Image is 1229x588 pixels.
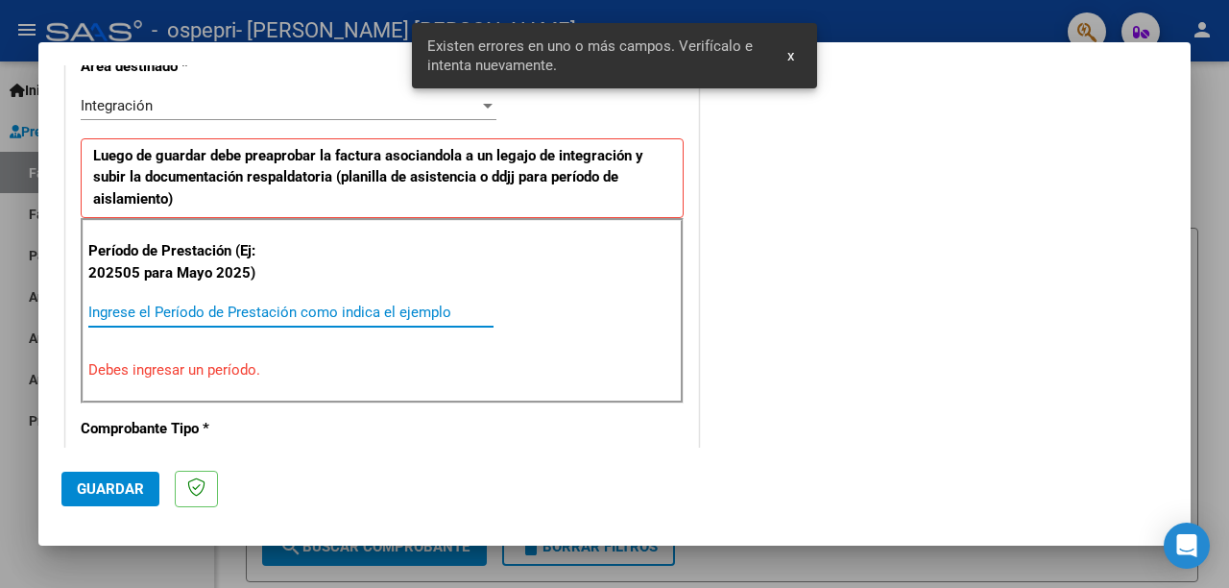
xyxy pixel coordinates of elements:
[81,56,261,78] p: Area destinado *
[427,37,764,75] span: Existen errores en uno o más campos. Verifícalo e intenta nuevamente.
[77,480,144,498] span: Guardar
[88,240,265,283] p: Período de Prestación (Ej: 202505 para Mayo 2025)
[787,47,794,64] span: x
[61,472,159,506] button: Guardar
[93,147,643,208] strong: Luego de guardar debe preaprobar la factura asociandola a un legajo de integración y subir la doc...
[88,359,676,381] p: Debes ingresar un período.
[1164,523,1210,569] div: Open Intercom Messenger
[81,97,153,114] span: Integración
[772,38,809,73] button: x
[81,418,261,440] p: Comprobante Tipo *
